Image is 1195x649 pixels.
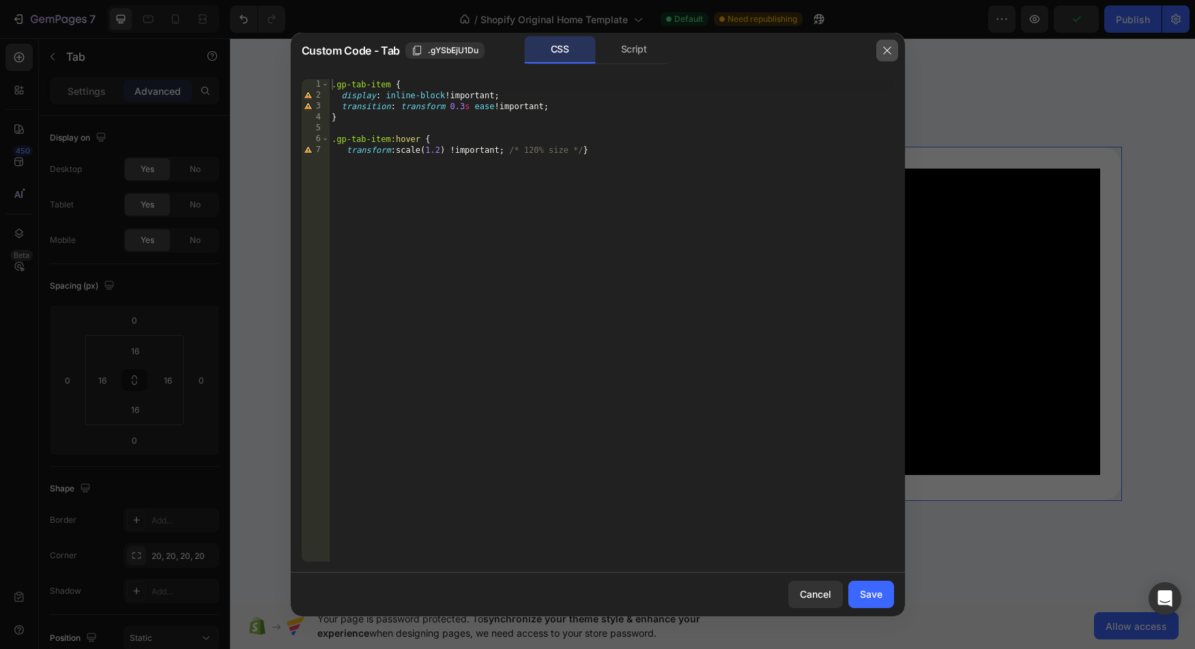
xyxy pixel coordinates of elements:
div: Cancel [800,587,831,601]
p: Backrest Ultra Fit [97,202,233,233]
div: 6 [302,134,330,145]
button: .gYSbEjU1Du [405,42,485,59]
p: Posture Support [97,293,233,324]
div: 7 [302,145,330,156]
div: Script [599,36,670,63]
div: Rich Text Editor. Editing area: main [95,246,235,280]
div: Tab [90,89,110,102]
div: 1 [302,79,330,90]
div: Rich Text Editor. Editing area: main [95,200,235,235]
button: Cancel [788,581,843,608]
div: Open Intercom Messenger [1149,582,1181,615]
span: Custom Code - Tab [302,42,401,59]
video: Video [257,130,870,437]
span: .gYSbEjU1Du [428,44,478,57]
div: 5 [302,123,330,134]
div: Save [860,587,882,601]
div: Rich Text Editor. Editing area: main [95,291,235,326]
h2: What Pains Does Omni Relieve [73,506,892,579]
p: Disc Pressure [97,339,233,370]
div: CSS [524,36,596,63]
p: Seat Comfort [97,248,233,278]
button: Save [848,581,894,608]
div: Rich Text Editor. Editing area: main [95,337,235,372]
div: 2 [302,90,330,101]
div: 4 [302,112,330,123]
div: 3 [302,101,330,112]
